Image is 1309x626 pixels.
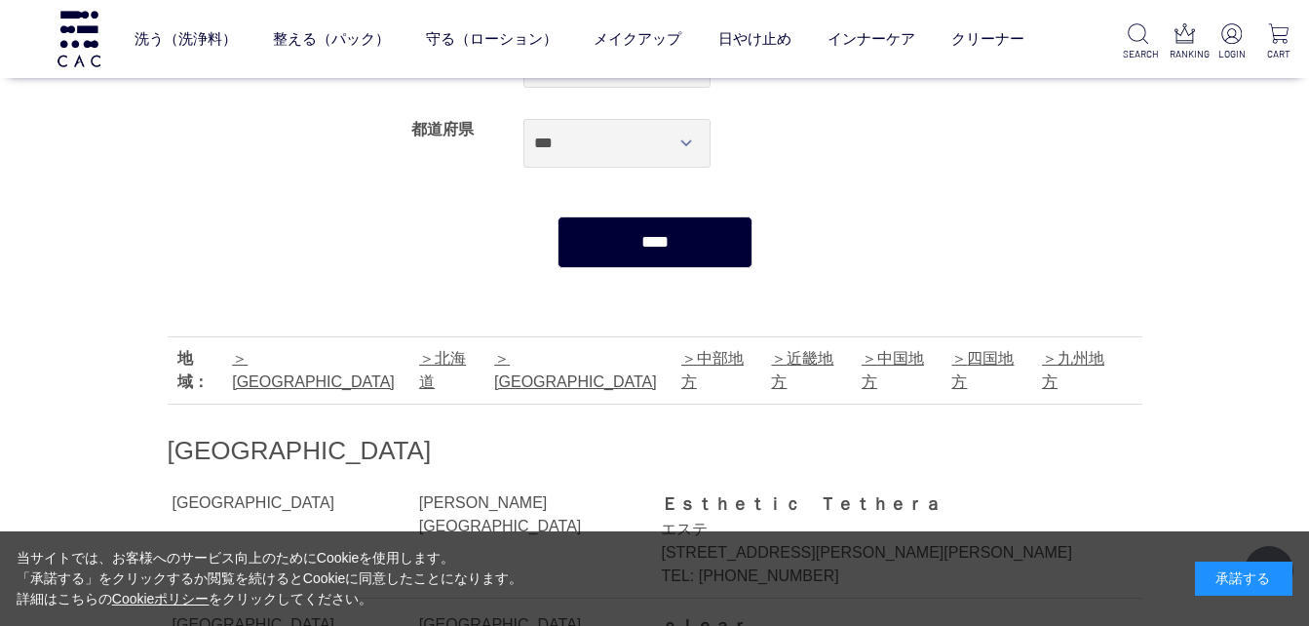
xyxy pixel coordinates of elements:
[681,350,744,390] a: 中部地方
[55,11,103,66] img: logo
[17,548,523,609] div: 当サイトでは、お客様へのサービス向上のためにCookieを使用します。 「承諾する」をクリックするか閲覧を続けるとCookieに同意したことになります。 詳細はこちらの をクリックしてください。
[411,121,474,137] label: 都道府県
[419,491,637,538] div: [PERSON_NAME][GEOGRAPHIC_DATA]
[718,13,791,64] a: 日やけ止め
[112,591,210,606] a: Cookieポリシー
[828,13,915,64] a: インナーケア
[135,13,237,64] a: 洗う（洗浄料）
[951,13,1024,64] a: クリーナー
[594,13,681,64] a: メイクアップ
[273,13,390,64] a: 整える（パック）
[1170,23,1200,61] a: RANKING
[862,350,924,390] a: 中国地方
[1042,350,1104,390] a: 九州地方
[771,350,833,390] a: 近畿地方
[168,434,1142,468] h2: [GEOGRAPHIC_DATA]
[661,491,1097,517] div: Ｅｓｔｈｅｔｉｃ Ｔｅｔｈｅｒａ
[1263,47,1293,61] p: CART
[177,347,223,394] div: 地域：
[1123,23,1153,61] a: SEARCH
[1263,23,1293,61] a: CART
[426,13,558,64] a: 守る（ローション）
[1195,562,1292,596] div: 承諾する
[494,350,657,390] a: [GEOGRAPHIC_DATA]
[1216,47,1247,61] p: LOGIN
[1216,23,1247,61] a: LOGIN
[951,350,1014,390] a: 四国地方
[232,350,395,390] a: [GEOGRAPHIC_DATA]
[1170,47,1200,61] p: RANKING
[661,518,1097,541] div: エステ
[173,491,415,515] div: [GEOGRAPHIC_DATA]
[419,350,466,390] a: 北海道
[1123,47,1153,61] p: SEARCH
